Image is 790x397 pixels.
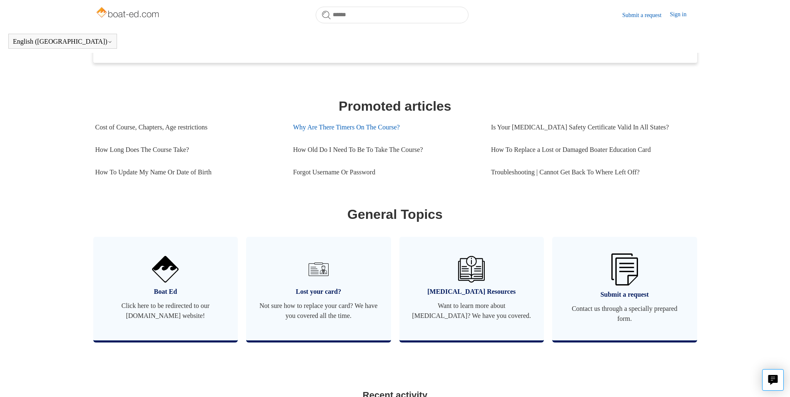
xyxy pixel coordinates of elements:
a: Submit a request [622,11,670,20]
span: Want to learn more about [MEDICAL_DATA]? We have you covered. [412,301,532,321]
span: Boat Ed [106,287,226,297]
a: Submit a request Contact us through a specially prepared form. [552,237,697,340]
a: How Old Do I Need To Be To Take The Course? [293,139,478,161]
span: Submit a request [565,290,685,300]
span: Click here to be redirected to our [DOMAIN_NAME] website! [106,301,226,321]
a: Why Are There Timers On The Course? [293,116,478,139]
h1: General Topics [95,204,695,224]
img: 01HZPCYVZMCNPYXCC0DPA2R54M [458,256,485,283]
img: 01HZPCYVT14CG9T703FEE4SFXC [305,256,332,283]
h1: Promoted articles [95,96,695,116]
a: How To Replace a Lost or Damaged Boater Education Card [491,139,689,161]
a: Boat Ed Click here to be redirected to our [DOMAIN_NAME] website! [93,237,238,340]
img: Boat-Ed Help Center home page [95,5,162,22]
input: Search [316,7,469,23]
img: 01HZPCYW3NK71669VZTW7XY4G9 [611,253,638,285]
button: English ([GEOGRAPHIC_DATA]) [13,38,112,45]
a: Lost your card? Not sure how to replace your card? We have you covered all the time. [246,237,391,340]
a: Sign in [670,10,695,20]
a: Forgot Username Or Password [293,161,478,184]
a: Cost of Course, Chapters, Age restrictions [95,116,281,139]
span: [MEDICAL_DATA] Resources [412,287,532,297]
span: Contact us through a specially prepared form. [565,304,685,324]
span: Not sure how to replace your card? We have you covered all the time. [259,301,379,321]
a: [MEDICAL_DATA] Resources Want to learn more about [MEDICAL_DATA]? We have you covered. [399,237,544,340]
img: 01HZPCYVNCVF44JPJQE4DN11EA [152,256,179,283]
a: Is Your [MEDICAL_DATA] Safety Certificate Valid In All States? [491,116,689,139]
a: How To Update My Name Or Date of Birth [95,161,281,184]
a: How Long Does The Course Take? [95,139,281,161]
a: Troubleshooting | Cannot Get Back To Where Left Off? [491,161,689,184]
button: Live chat [762,369,784,391]
span: Lost your card? [259,287,379,297]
